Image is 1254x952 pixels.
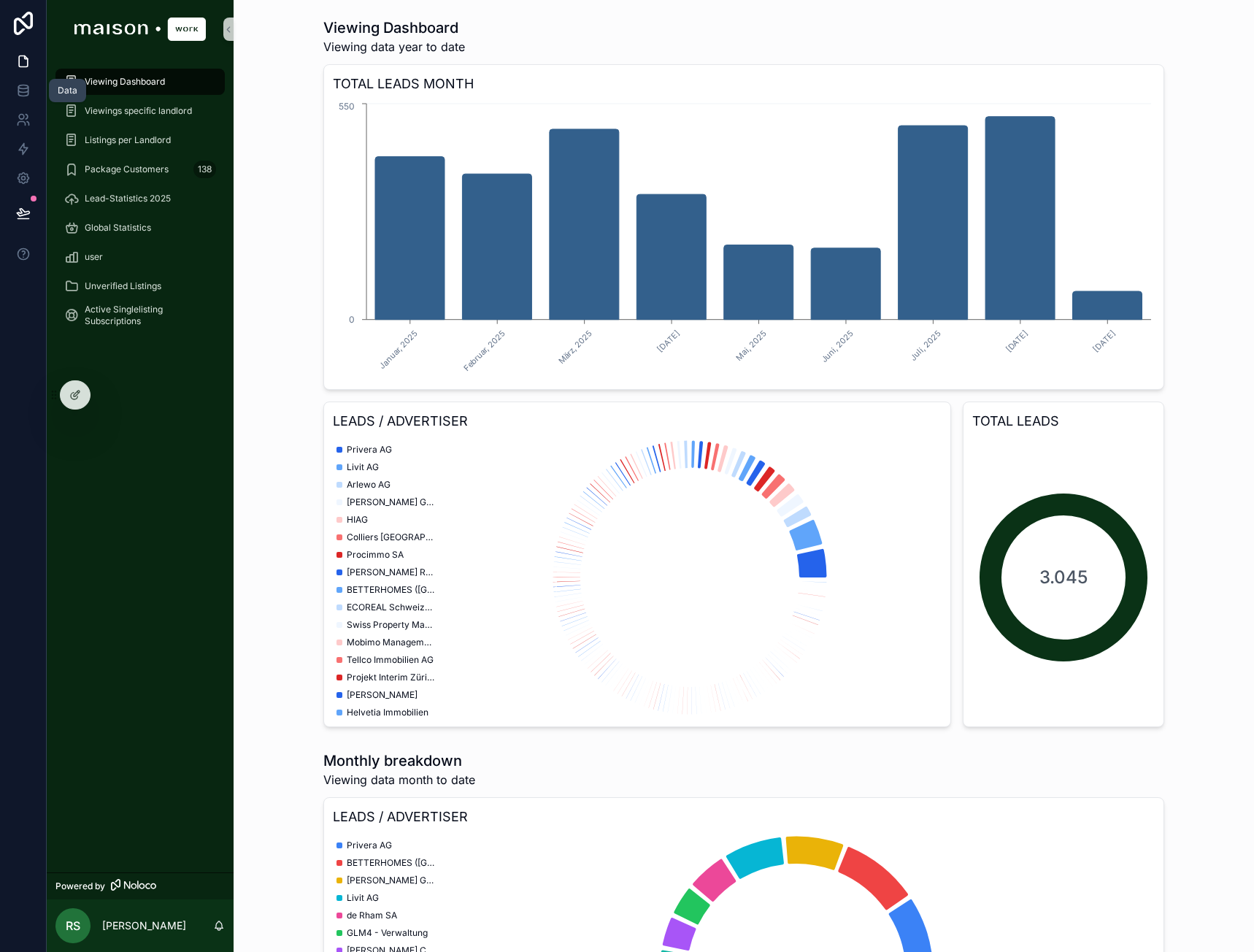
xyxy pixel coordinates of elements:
[85,164,169,175] span: Package Customers
[323,18,465,38] h1: Viewing Dashboard
[74,18,206,41] img: App logo
[193,161,216,178] div: 138
[333,807,1155,827] h3: LEADS / ADVERTISER
[333,100,1155,380] div: chart
[55,185,225,212] a: Lead-Statistics 2025
[347,689,418,701] span: [PERSON_NAME]
[323,751,475,771] h1: Monthly breakdown
[347,461,379,473] span: Livit AG
[85,280,161,292] span: Unverified Listings
[66,917,80,934] span: RS
[347,619,434,631] span: Swiss Property Management AG
[85,134,171,146] span: Listings per Landlord
[347,444,392,456] span: Privera AG
[347,672,434,683] span: Projekt Interim Zürich GmbH
[1091,328,1118,354] text: [DATE]
[85,222,151,234] span: Global Statistics
[85,76,165,88] span: Viewing Dashboard
[347,567,434,578] span: [PERSON_NAME] Real Estate GmbH
[347,875,434,886] span: [PERSON_NAME] Grundstücke AG
[55,69,225,95] a: Viewing Dashboard
[556,328,594,366] text: März, 2025
[58,85,77,96] div: Data
[908,328,942,362] text: Juli, 2025
[339,101,355,112] tspan: 550
[47,872,234,899] a: Powered by
[333,74,1155,94] h3: TOTAL LEADS MONTH
[972,411,1155,431] h3: TOTAL LEADS
[102,918,186,933] p: [PERSON_NAME]
[1039,566,1088,589] span: 3.045
[55,127,225,153] a: Listings per Landlord
[347,514,368,526] span: HIAG
[55,244,225,270] a: user
[347,496,434,508] span: [PERSON_NAME] Grundstücke AG
[85,251,103,263] span: user
[55,98,225,124] a: Viewings specific landlord
[347,531,434,543] span: Colliers [GEOGRAPHIC_DATA] AG
[85,193,171,204] span: Lead-Statistics 2025
[347,840,392,851] span: Privera AG
[347,927,428,939] span: GLM4 - Verwaltung
[347,602,434,613] span: ECOREAL Schweizerische Immobilien Anlagestiftung
[323,771,475,788] span: Viewing data month to date
[1004,328,1030,354] text: [DATE]
[349,314,355,325] tspan: 0
[347,707,428,718] span: Helvetia Immobilien
[461,328,507,373] text: Februar, 2025
[55,880,105,892] span: Powered by
[734,328,769,362] text: Mai, 2025
[55,215,225,241] a: Global Statistics
[347,910,397,921] span: de Rham SA
[347,549,404,561] span: Procimmo SA
[85,304,210,327] span: Active Singlelisting Subscriptions
[55,302,225,329] a: Active Singlelisting Subscriptions
[347,654,434,666] span: Tellco Immobilien AG
[347,892,379,904] span: Livit AG
[655,328,681,354] text: [DATE]
[347,857,434,869] span: BETTERHOMES ([GEOGRAPHIC_DATA]) AG
[333,437,942,718] div: chart
[347,479,391,491] span: Arlewo AG
[347,584,434,596] span: BETTERHOMES ([GEOGRAPHIC_DATA]) AG
[333,411,942,431] h3: LEADS / ADVERTISER
[347,637,434,648] span: Mobimo Management AG
[377,328,420,371] text: Januar, 2025
[55,156,225,183] a: Package Customers138
[819,328,855,364] text: Juni, 2025
[85,105,192,117] span: Viewings specific landlord
[323,38,465,55] span: Viewing data year to date
[47,58,234,348] div: scrollable content
[55,273,225,299] a: Unverified Listings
